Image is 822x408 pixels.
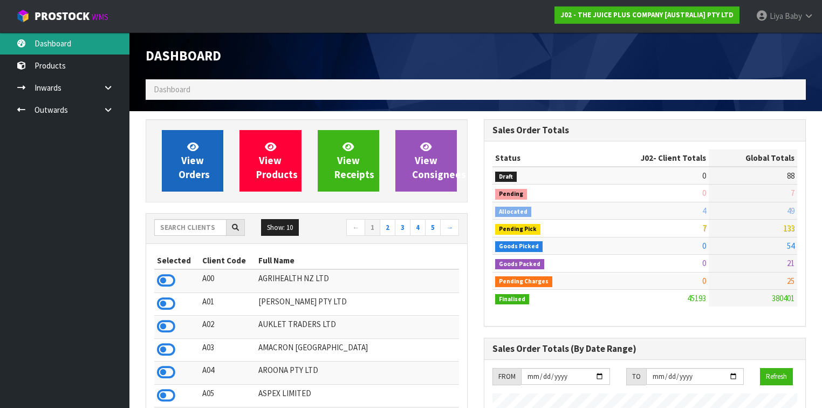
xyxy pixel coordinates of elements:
[154,252,200,269] th: Selected
[16,9,30,23] img: cube-alt.png
[395,130,457,192] a: ViewConsignees
[791,188,794,198] span: 7
[702,188,706,198] span: 0
[702,241,706,251] span: 0
[239,130,301,192] a: ViewProducts
[702,206,706,216] span: 4
[440,219,459,236] a: →
[256,316,459,338] td: AUKLET TRADERS LTD
[154,84,190,94] span: Dashboard
[256,293,459,315] td: [PERSON_NAME] PTY LTD
[318,130,379,192] a: ViewReceipts
[687,293,706,303] span: 45193
[760,368,793,385] button: Refresh
[787,276,794,286] span: 25
[200,252,256,269] th: Client Code
[35,9,90,23] span: ProStock
[495,172,517,182] span: Draft
[495,241,543,252] span: Goods Picked
[492,125,797,135] h3: Sales Order Totals
[783,223,794,233] span: 133
[200,362,256,384] td: A04
[261,219,299,236] button: Show: 10
[410,219,426,236] a: 4
[495,259,544,270] span: Goods Packed
[709,149,797,167] th: Global Totals
[702,258,706,268] span: 0
[256,384,459,407] td: ASPEX LIMITED
[702,171,706,181] span: 0
[495,207,531,217] span: Allocated
[200,384,256,407] td: A05
[495,224,540,235] span: Pending Pick
[200,338,256,361] td: A03
[702,276,706,286] span: 0
[256,269,459,293] td: AGRIHEALTH NZ LTD
[200,293,256,315] td: A01
[162,130,223,192] a: ViewOrders
[412,140,466,181] span: View Consignees
[495,189,527,200] span: Pending
[787,241,794,251] span: 54
[200,316,256,338] td: A02
[92,12,108,22] small: WMS
[154,219,227,236] input: Search clients
[256,140,298,181] span: View Products
[425,219,441,236] a: 5
[770,11,783,21] span: Liya
[492,344,797,354] h3: Sales Order Totals (By Date Range)
[492,149,594,167] th: Status
[334,140,374,181] span: View Receipts
[314,219,459,238] nav: Page navigation
[702,223,706,233] span: 7
[787,258,794,268] span: 21
[495,276,552,287] span: Pending Charges
[200,269,256,293] td: A00
[626,368,646,385] div: TO
[495,294,529,305] span: Finalised
[256,252,459,269] th: Full Name
[641,153,653,163] span: J02
[787,171,794,181] span: 88
[346,219,365,236] a: ←
[179,140,210,181] span: View Orders
[560,10,734,19] strong: J02 - THE JUICE PLUS COMPANY [AUSTRALIA] PTY LTD
[787,206,794,216] span: 49
[785,11,802,21] span: Baby
[772,293,794,303] span: 380401
[492,368,521,385] div: FROM
[365,219,380,236] a: 1
[380,219,395,236] a: 2
[256,338,459,361] td: AMACRON [GEOGRAPHIC_DATA]
[594,149,709,167] th: - Client Totals
[554,6,739,24] a: J02 - THE JUICE PLUS COMPANY [AUSTRALIA] PTY LTD
[395,219,410,236] a: 3
[146,47,221,64] span: Dashboard
[256,362,459,384] td: AROONA PTY LTD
